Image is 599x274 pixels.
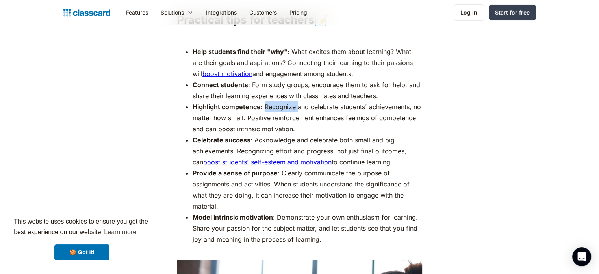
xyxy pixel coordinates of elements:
[14,217,150,238] span: This website uses cookies to ensure you get the best experience on our website.
[193,101,422,134] li: : Recognize and celebrate students' achievements, no matter how small. Positive reinforcement enh...
[460,8,477,17] div: Log in
[154,4,200,21] div: Solutions
[193,169,278,177] strong: Provide a sense of purpose
[193,168,422,212] li: : Clearly communicate the purpose of assignments and activities. When students understand the sig...
[243,4,283,21] a: Customers
[103,226,137,238] a: learn more about cookies
[193,136,250,144] strong: Celebrate success
[193,212,422,256] li: : Demonstrate your own enthusiasm for learning. Share your passion for the subject matter, and le...
[193,48,287,56] strong: Help students find their "why"
[161,8,184,17] div: Solutions
[193,81,248,89] strong: Connect students
[177,31,422,42] p: ‍
[193,213,273,221] strong: Model intrinsic motivation
[489,5,536,20] a: Start for free
[454,4,484,21] a: Log in
[203,158,332,166] a: boost students' self-esteem and motivation
[54,244,109,260] a: dismiss cookie message
[495,8,530,17] div: Start for free
[193,46,422,79] li: : What excites them about learning? What are their goals and aspirations? Connecting their learni...
[193,79,422,101] li: : Form study groups, encourage them to ask for help, and share their learning experiences with cl...
[283,4,313,21] a: Pricing
[63,7,110,18] a: home
[120,4,154,21] a: Features
[6,209,158,268] div: cookieconsent
[572,247,591,266] div: Open Intercom Messenger
[193,134,422,168] li: : Acknowledge and celebrate both small and big achievements. Recognizing effort and progress, not...
[200,4,243,21] a: Integrations
[193,103,261,111] strong: Highlight competence
[202,70,252,78] a: boost motivation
